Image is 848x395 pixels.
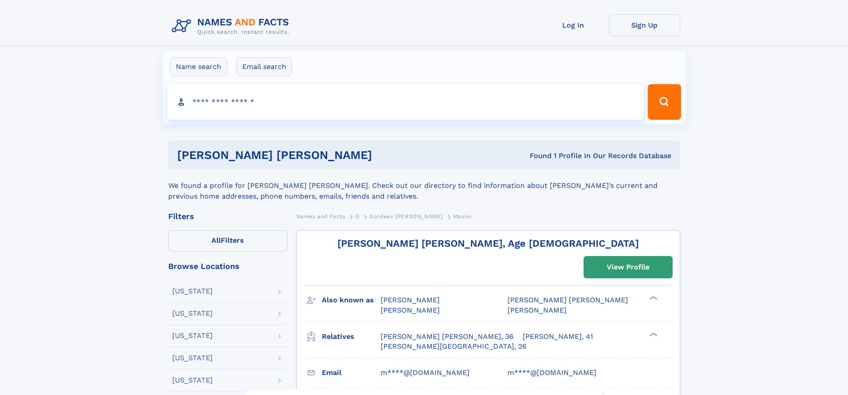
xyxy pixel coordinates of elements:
div: [US_STATE] [172,310,213,317]
div: We found a profile for [PERSON_NAME] [PERSON_NAME]. Check out our directory to find information a... [168,170,680,202]
span: [PERSON_NAME] [381,296,440,304]
a: [PERSON_NAME][GEOGRAPHIC_DATA], 26 [381,342,527,351]
a: [PERSON_NAME], 41 [523,332,593,342]
h3: Also known as [322,293,381,308]
div: [US_STATE] [172,354,213,362]
button: Search Button [648,84,681,120]
a: G [355,211,360,222]
label: Name search [170,57,227,76]
div: ❯ [647,331,658,337]
input: search input [167,84,644,120]
a: Names and Facts [296,211,345,222]
a: Log In [538,14,609,36]
h3: Relatives [322,329,381,344]
label: Filters [168,230,288,252]
div: [US_STATE] [172,288,213,295]
span: G [355,213,360,220]
span: Maxim [453,213,471,220]
a: [PERSON_NAME] [PERSON_NAME], 36 [381,332,514,342]
span: [PERSON_NAME] [507,306,567,314]
img: Logo Names and Facts [168,14,296,38]
div: Filters [168,212,288,220]
span: Gordeev [PERSON_NAME] [369,213,443,220]
span: [PERSON_NAME] [381,306,440,314]
label: Email search [236,57,292,76]
div: ❯ [647,295,658,301]
a: View Profile [584,257,672,278]
div: [US_STATE] [172,332,213,339]
div: View Profile [607,257,649,277]
h1: [PERSON_NAME] [PERSON_NAME] [177,150,451,161]
span: [PERSON_NAME] [PERSON_NAME] [507,296,628,304]
a: Sign Up [609,14,680,36]
h3: Email [322,365,381,380]
div: Browse Locations [168,262,288,270]
div: Found 1 Profile In Our Records Database [451,151,671,161]
div: [US_STATE] [172,377,213,384]
a: Gordeev [PERSON_NAME] [369,211,443,222]
a: [PERSON_NAME] [PERSON_NAME], Age [DEMOGRAPHIC_DATA] [337,238,639,249]
span: All [211,236,221,244]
